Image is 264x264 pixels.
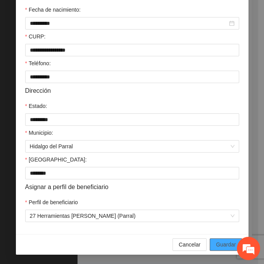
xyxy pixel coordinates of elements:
div: Conversaciones [40,40,130,50]
input: Teléfono: [25,71,239,83]
label: Estado: [25,102,47,110]
label: Municipio: [25,129,53,137]
span: Asignar a perfil de beneficiario [25,182,109,192]
div: Chatear ahora [42,189,110,204]
span: No hay ninguna conversación en curso [19,99,132,177]
label: CURP: [25,32,46,41]
label: Fecha de nacimiento: [25,5,81,14]
input: CURP: [25,44,239,56]
input: Fecha de nacimiento: [30,19,228,28]
span: Dirección [25,86,51,96]
input: Estado: [25,113,239,126]
div: Minimizar ventana de chat en vivo [127,4,146,23]
span: 27 Herramientas Dolores Torres (Parral) [30,210,235,222]
input: Colonia: [25,167,239,179]
button: Cancelar [173,238,207,251]
span: Hidalgo del Parral [30,141,235,152]
span: Cancelar [179,240,200,249]
label: Teléfono: [25,59,51,68]
button: Guardar [210,238,242,251]
label: Colonia: [25,155,87,164]
span: Guardar [216,240,236,249]
label: Perfil de beneficiario [25,198,78,207]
